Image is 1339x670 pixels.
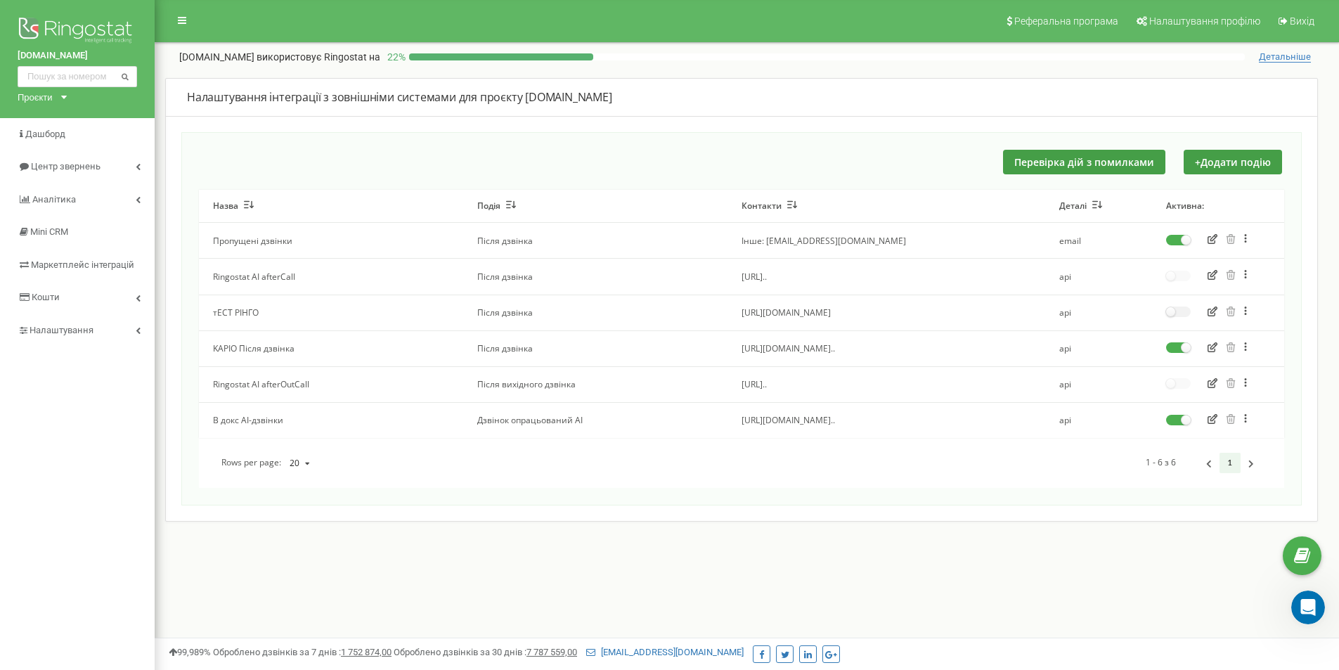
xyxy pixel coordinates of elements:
[187,89,1296,105] div: Налаштування інтеграції з зовнішніми системами для проєкту [DOMAIN_NAME]
[213,200,254,212] button: Назва
[32,194,76,205] span: Аналiтика
[18,49,137,63] a: [DOMAIN_NAME]
[742,414,835,426] span: [URL][DOMAIN_NAME]..
[742,378,767,390] span: [URL]..
[742,200,797,212] button: Контакти
[463,259,727,295] td: Після дзвінка
[1045,402,1152,438] td: api
[199,330,463,366] td: KAPIO Після дзвінка
[1166,200,1204,212] button: Активна:
[1014,15,1118,27] span: Реферальна програма
[742,342,835,354] span: [URL][DOMAIN_NAME]..
[199,259,463,295] td: Ringostat AI afterCall
[1198,453,1262,473] div: Pagination Navigation
[1045,295,1152,330] td: api
[18,91,53,104] div: Проєкти
[1259,51,1311,63] span: Детальніше
[30,325,93,335] span: Налаштування
[727,295,1044,330] td: [URL][DOMAIN_NAME]
[213,647,392,657] span: Оброблено дзвінків за 7 днів :
[463,366,727,402] td: Після вихідного дзвінка
[18,66,137,87] input: Пошук за номером
[1220,453,1241,473] a: 1
[221,452,317,474] div: Rows per page:
[742,271,767,283] span: [URL]..
[290,459,299,468] div: 20
[1291,591,1325,624] iframe: Intercom live chat
[199,366,463,402] td: Ringostat AI afterOutCall
[1045,366,1152,402] td: api
[31,161,101,172] span: Центр звернень
[341,647,392,657] u: 1 752 874,00
[199,402,463,438] td: В докс AI-дзвінки
[1290,15,1314,27] span: Вихід
[199,295,463,330] td: тЕСТ РІНГО
[586,647,744,657] a: [EMAIL_ADDRESS][DOMAIN_NAME]
[1184,150,1282,174] button: +Додати подію
[463,295,727,330] td: Після дзвінка
[1003,150,1165,174] button: Перевірка дій з помилками
[31,259,134,270] span: Маркетплейс інтеграцій
[463,330,727,366] td: Після дзвінка
[169,647,211,657] span: 99,989%
[463,223,727,259] td: Після дзвінка
[477,200,516,212] button: Подія
[179,50,380,64] p: [DOMAIN_NAME]
[1149,15,1260,27] span: Налаштування профілю
[25,129,65,139] span: Дашборд
[1059,200,1102,212] button: Деталі
[1146,453,1262,473] div: 1 - 6 з 6
[526,647,577,657] u: 7 787 559,00
[394,647,577,657] span: Оброблено дзвінків за 30 днів :
[1045,330,1152,366] td: api
[30,226,68,237] span: Mini CRM
[463,402,727,438] td: Дзвінок опрацьований AI
[1045,259,1152,295] td: api
[257,51,380,63] span: використовує Ringostat на
[199,223,463,259] td: Пропущені дзвінки
[32,292,60,302] span: Кошти
[18,14,137,49] img: Ringostat logo
[380,50,409,64] p: 22 %
[1045,223,1152,259] td: email
[727,223,1044,259] td: Інше: [EMAIL_ADDRESS][DOMAIN_NAME]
